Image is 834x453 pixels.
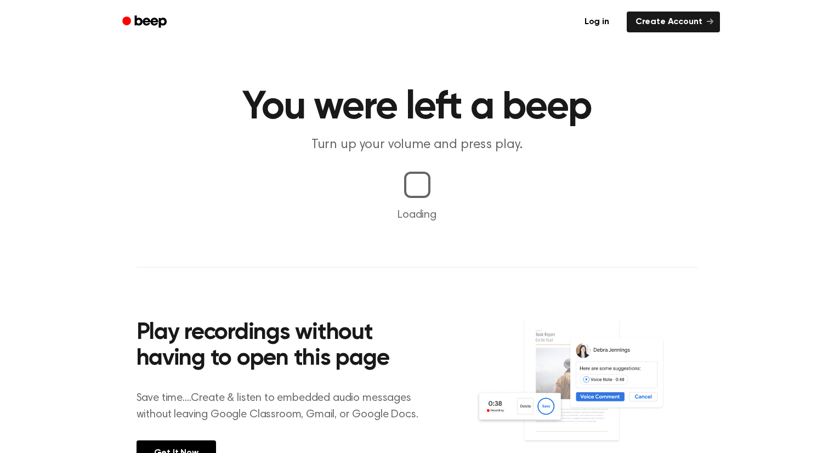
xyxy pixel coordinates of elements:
[574,9,620,35] a: Log in
[627,12,720,32] a: Create Account
[115,12,177,33] a: Beep
[207,136,628,154] p: Turn up your volume and press play.
[137,390,432,423] p: Save time....Create & listen to embedded audio messages without leaving Google Classroom, Gmail, ...
[137,88,698,127] h1: You were left a beep
[13,207,821,223] p: Loading
[137,320,432,372] h2: Play recordings without having to open this page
